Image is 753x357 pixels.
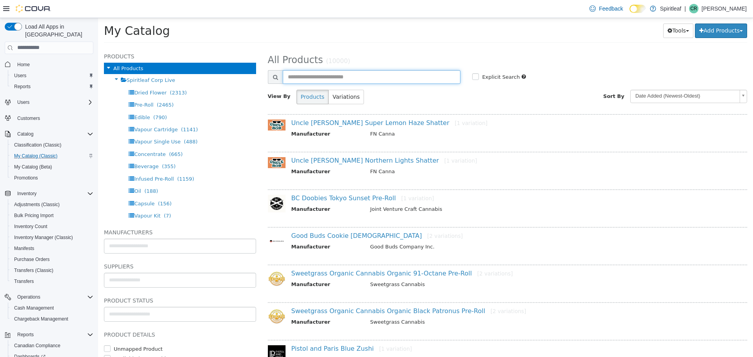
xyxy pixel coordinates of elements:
[14,292,93,302] span: Operations
[11,71,29,80] a: Users
[193,289,428,297] a: Sweetgrass Organic Cannabis Organic Black Patronus Pre-Roll[2 variations]
[8,199,96,210] button: Adjustments (Classic)
[599,5,623,13] span: Feedback
[14,175,38,181] span: Promotions
[36,121,82,127] span: Vapour Single Use
[8,254,96,265] button: Purchase Orders
[17,131,33,137] span: Catalog
[11,140,65,150] a: Classification (Classic)
[11,244,93,253] span: Manifests
[6,278,158,287] h5: Product Status
[6,34,158,43] h5: Products
[14,83,31,90] span: Reports
[684,4,686,13] p: |
[193,300,266,310] th: Manufacturer
[532,72,649,85] a: Date Added (Newest-Oldest)
[8,265,96,276] button: Transfers (Classic)
[702,4,747,13] p: [PERSON_NAME]
[629,5,646,13] input: Dark Mode
[66,195,73,201] span: (7)
[11,211,93,220] span: Bulk Pricing Import
[230,72,266,86] button: Variations
[14,267,53,274] span: Transfers (Classic)
[11,162,93,172] span: My Catalog (Beta)
[266,263,632,272] td: Sweetgrass Cannabis
[55,96,69,102] span: (790)
[14,316,68,322] span: Chargeback Management
[14,72,26,79] span: Users
[14,256,50,263] span: Purchase Orders
[8,232,96,243] button: Inventory Manager (Classic)
[565,5,595,20] button: Tools
[14,330,93,339] span: Reports
[2,97,96,108] button: Users
[36,158,76,164] span: Infused Pre-Roll
[8,303,96,314] button: Cash Management
[11,151,61,161] a: My Catalog (Classic)
[17,115,40,121] span: Customers
[14,223,47,230] span: Inventory Count
[17,62,30,68] span: Home
[14,292,44,302] button: Operations
[22,23,93,38] span: Load All Apps in [GEOGRAPHIC_DATA]
[14,129,93,139] span: Catalog
[660,4,681,13] p: Spiritleaf
[11,222,51,231] a: Inventory Count
[8,150,96,161] button: My Catalog (Classic)
[170,139,187,150] img: 150
[36,195,62,201] span: Vapour Kit
[14,153,58,159] span: My Catalog (Classic)
[193,187,266,197] th: Manufacturer
[17,294,40,300] span: Operations
[36,170,43,176] span: Oil
[11,82,34,91] a: Reports
[36,133,67,139] span: Concentrate
[11,314,93,324] span: Chargeback Management
[14,113,93,123] span: Customers
[281,328,314,334] small: [1 variation]
[14,98,33,107] button: Users
[14,330,37,339] button: Reports
[36,145,60,151] span: Beverage
[2,112,96,124] button: Customers
[14,189,93,198] span: Inventory
[6,6,72,20] span: My Catalog
[14,327,65,335] label: Unmapped Product
[11,255,93,264] span: Purchase Orders
[193,150,266,159] th: Manufacturer
[72,72,89,78] span: (2313)
[11,303,93,313] span: Cash Management
[60,183,74,188] span: (156)
[505,75,526,81] span: Sort By
[14,201,60,208] span: Adjustments (Classic)
[266,300,632,310] td: Sweetgrass Cannabis
[8,221,96,232] button: Inventory Count
[36,96,52,102] span: Edible
[303,177,336,183] small: [1 variation]
[170,214,187,232] img: 150
[228,40,252,47] small: (10000)
[11,277,37,286] a: Transfers
[14,234,73,241] span: Inventory Manager (Classic)
[17,99,29,105] span: Users
[586,1,626,16] a: Feedback
[2,188,96,199] button: Inventory
[59,84,76,90] span: (2465)
[14,337,71,345] label: Available by Dropship
[86,121,100,127] span: (488)
[193,338,266,348] th: Manufacturer
[346,140,379,146] small: [1 variation]
[64,145,78,151] span: (355)
[36,109,80,114] span: Vapour Cartridge
[597,5,649,20] button: Add Products
[8,210,96,221] button: Bulk Pricing Import
[8,140,96,150] button: Classification (Classic)
[14,245,34,252] span: Manifests
[193,225,266,235] th: Manufacturer
[2,129,96,140] button: Catalog
[11,222,93,231] span: Inventory Count
[11,314,71,324] a: Chargeback Management
[170,75,193,81] span: View By
[11,303,57,313] a: Cash Management
[79,158,96,164] span: (1159)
